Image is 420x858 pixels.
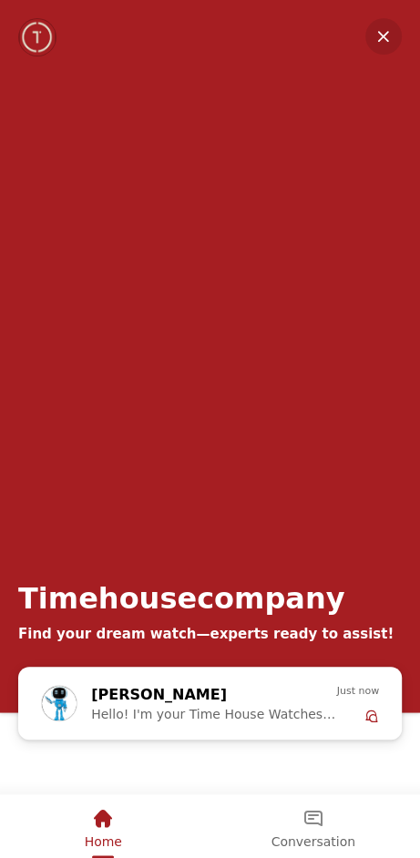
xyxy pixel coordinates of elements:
div: [PERSON_NAME] [91,683,300,707]
div: Zoe [32,674,388,732]
em: Minimize [365,18,402,55]
div: Find your dream watch—experts ready to assist! [18,625,394,644]
img: Profile picture of Zoe [42,686,77,720]
span: Just now [337,683,379,700]
div: Timehousecompany [18,581,344,616]
img: Company logo [20,19,56,56]
span: Conversation [271,834,355,849]
div: Conversation [209,794,419,855]
div: Chat with us now [18,667,402,740]
span: Home [85,834,122,849]
div: Home [2,794,205,855]
span: Hello! I'm your Time House Watches Support Assistant. How can I assist you [DATE]? [91,707,336,721]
